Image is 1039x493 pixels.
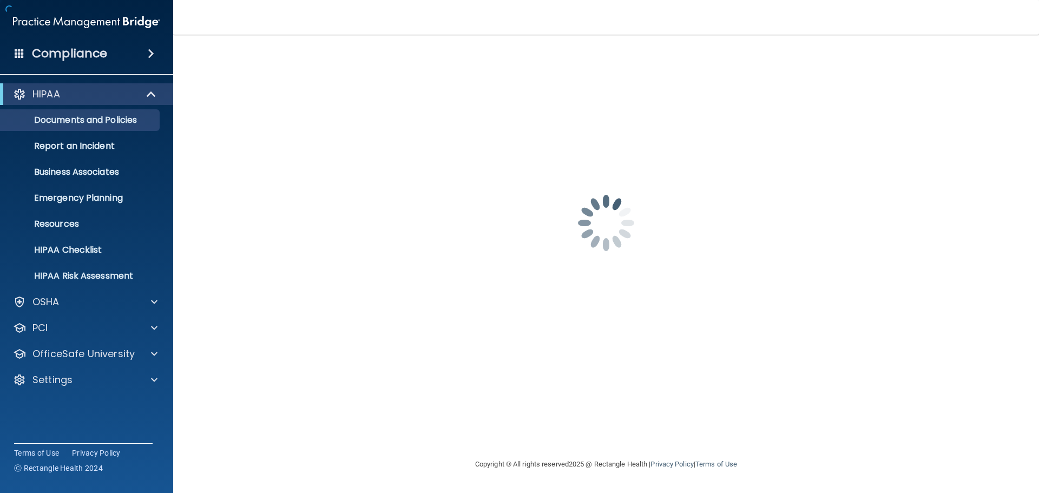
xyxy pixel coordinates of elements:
[409,447,804,482] div: Copyright © All rights reserved 2025 @ Rectangle Health | |
[852,416,1026,459] iframe: Drift Widget Chat Controller
[7,167,155,178] p: Business Associates
[13,321,157,334] a: PCI
[32,373,73,386] p: Settings
[32,88,60,101] p: HIPAA
[7,245,155,255] p: HIPAA Checklist
[32,347,135,360] p: OfficeSafe University
[32,46,107,61] h4: Compliance
[7,141,155,152] p: Report an Incident
[13,11,160,33] img: PMB logo
[13,295,157,308] a: OSHA
[13,88,157,101] a: HIPAA
[552,169,660,277] img: spinner.e123f6fc.gif
[13,347,157,360] a: OfficeSafe University
[14,463,103,474] span: Ⓒ Rectangle Health 2024
[7,193,155,203] p: Emergency Planning
[14,448,59,458] a: Terms of Use
[650,460,693,468] a: Privacy Policy
[695,460,737,468] a: Terms of Use
[7,271,155,281] p: HIPAA Risk Assessment
[72,448,121,458] a: Privacy Policy
[7,115,155,126] p: Documents and Policies
[7,219,155,229] p: Resources
[32,295,60,308] p: OSHA
[32,321,48,334] p: PCI
[13,373,157,386] a: Settings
